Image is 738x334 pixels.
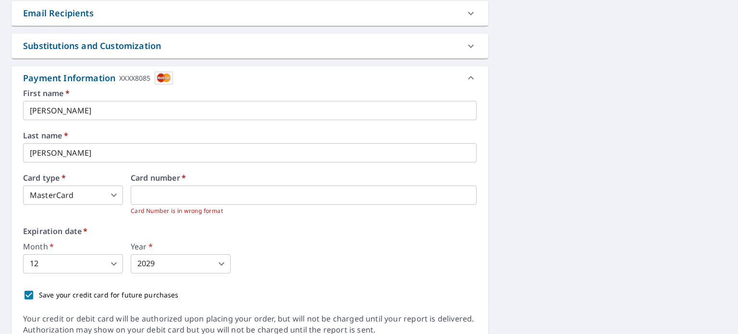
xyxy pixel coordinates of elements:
p: Save your credit card for future purchases [39,290,179,300]
div: Substitutions and Customization [23,39,161,52]
label: Last name [23,132,477,139]
label: Card number [131,174,477,182]
div: Email Recipients [12,1,488,25]
p: Card Number is in wrong format [131,206,477,216]
div: XXXX8085 [119,72,150,85]
img: cardImage [155,72,173,85]
label: Expiration date [23,227,477,235]
div: Email Recipients [23,7,94,20]
label: First name [23,89,477,97]
div: Payment Information [23,72,173,85]
iframe: secure payment field [131,186,477,205]
div: 2029 [131,254,231,273]
label: Year [131,243,231,250]
div: 12 [23,254,123,273]
div: Payment InformationXXXX8085cardImage [12,66,488,89]
div: Substitutions and Customization [12,34,488,58]
div: MasterCard [23,186,123,205]
label: Month [23,243,123,250]
label: Card type [23,174,123,182]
